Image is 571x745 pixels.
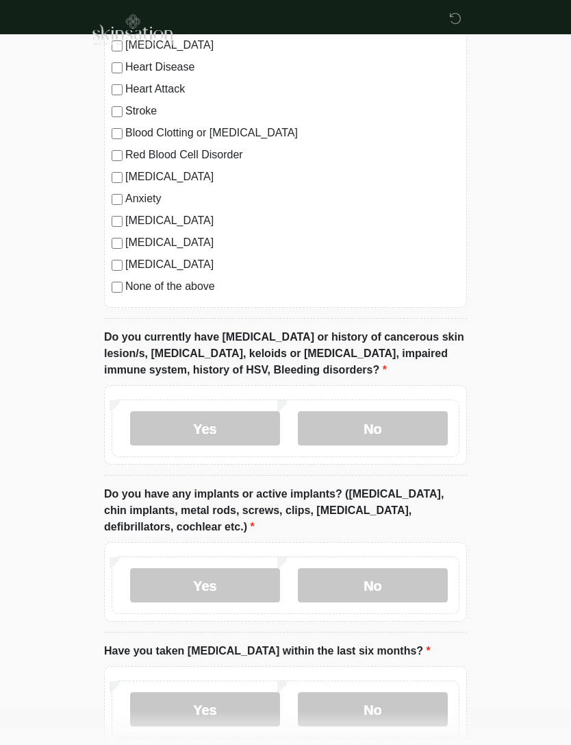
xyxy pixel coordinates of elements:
[125,103,459,119] label: Stroke
[112,238,123,249] input: [MEDICAL_DATA]
[125,125,459,141] label: Blood Clotting or [MEDICAL_DATA]
[125,147,459,163] label: Red Blood Cell Disorder
[125,169,459,185] label: [MEDICAL_DATA]
[112,172,123,183] input: [MEDICAL_DATA]
[112,106,123,117] input: Stroke
[130,568,280,602] label: Yes
[298,411,448,445] label: No
[112,194,123,205] input: Anxiety
[112,216,123,227] input: [MEDICAL_DATA]
[90,10,174,47] img: Skinsation Medical Aesthetics Logo
[112,84,123,95] input: Heart Attack
[125,278,459,295] label: None of the above
[298,568,448,602] label: No
[125,81,459,97] label: Heart Attack
[125,191,459,207] label: Anxiety
[104,643,431,659] label: Have you taken [MEDICAL_DATA] within the last six months?
[125,256,459,273] label: [MEDICAL_DATA]
[112,282,123,293] input: None of the above
[125,212,459,229] label: [MEDICAL_DATA]
[130,692,280,726] label: Yes
[125,234,459,251] label: [MEDICAL_DATA]
[112,150,123,161] input: Red Blood Cell Disorder
[104,329,467,378] label: Do you currently have [MEDICAL_DATA] or history of cancerous skin lesion/s, [MEDICAL_DATA], keloi...
[298,692,448,726] label: No
[112,260,123,271] input: [MEDICAL_DATA]
[130,411,280,445] label: Yes
[125,59,459,75] label: Heart Disease
[104,486,467,535] label: Do you have any implants or active implants? ([MEDICAL_DATA], chin implants, metal rods, screws, ...
[112,62,123,73] input: Heart Disease
[112,128,123,139] input: Blood Clotting or [MEDICAL_DATA]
